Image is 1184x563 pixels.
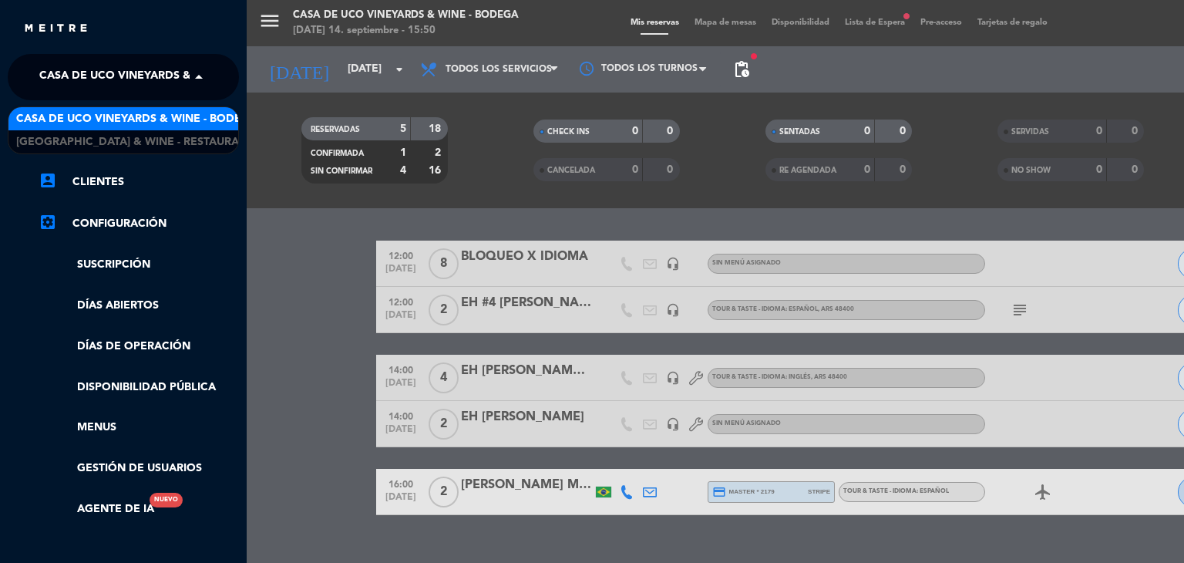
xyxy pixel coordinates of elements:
span: [GEOGRAPHIC_DATA] & Wine - Restaurante [16,133,261,151]
i: account_box [39,171,57,190]
span: Casa de Uco Vineyards & Wine - Bodega [16,110,257,128]
i: settings_applications [39,213,57,231]
span: fiber_manual_record [749,52,758,61]
a: Configuración [39,214,239,233]
span: pending_actions [732,60,751,79]
div: Nuevo [150,493,183,507]
a: Días de Operación [39,338,239,356]
a: Gestión de usuarios [39,460,239,477]
img: MEITRE [23,23,89,35]
a: Días abiertos [39,297,239,315]
a: Suscripción [39,256,239,274]
a: Agente de IANuevo [39,501,154,518]
span: Casa de Uco Vineyards & Wine - Bodega [39,61,281,93]
a: Menus [39,419,239,437]
a: Disponibilidad pública [39,379,239,396]
a: account_boxClientes [39,173,239,191]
